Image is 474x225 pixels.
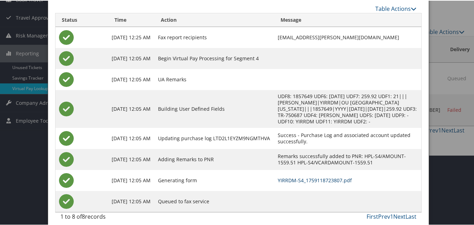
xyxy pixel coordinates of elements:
td: Begin Virtual Pay Processing for Segment 4 [154,47,275,68]
td: [DATE] 12:25 AM [108,26,154,47]
a: Prev [378,212,390,220]
td: [DATE] 12:05 AM [108,47,154,68]
td: UDF8: 1857649 UDF6: [DATE] UDF7: 259.92 UDF1: 21|||[PERSON_NAME]|YIRRDM|OU [GEOGRAPHIC_DATA][US_S... [274,89,421,127]
td: Queued to fax service [154,190,275,211]
td: [DATE] 12:05 AM [108,68,154,89]
td: [DATE] 12:05 AM [108,169,154,190]
a: 1 [390,212,393,220]
td: Generating form [154,169,275,190]
th: Status: activate to sort column ascending [55,13,108,26]
a: YIRRDM-S4_1759118723807.pdf [278,176,352,183]
td: [DATE] 12:05 AM [108,148,154,169]
th: Action: activate to sort column ascending [154,13,275,26]
td: [DATE] 12:05 AM [108,190,154,211]
span: 8 [82,212,85,220]
a: Table Actions [375,4,416,12]
td: [DATE] 12:05 AM [108,89,154,127]
th: Time: activate to sort column ascending [108,13,154,26]
td: [EMAIL_ADDRESS][PERSON_NAME][DOMAIN_NAME] [274,26,421,47]
td: Updating purchase log LTD2L1EYZM9NGMTHVA [154,127,275,148]
td: [DATE] 12:05 AM [108,127,154,148]
td: Adding Remarks to PNR [154,148,275,169]
th: Message: activate to sort column ascending [274,13,421,26]
td: Fax report recipients [154,26,275,47]
a: Last [406,212,416,220]
td: UA Remarks [154,68,275,89]
a: First [367,212,378,220]
a: Next [393,212,406,220]
td: Success - Purchase Log and associated account updated successfully. [274,127,421,148]
td: Building User Defined Fields [154,89,275,127]
td: Remarks successfully added to PNR: HPL-S4/AMOUNT-1559.51 HPL-S4/VCARDAMOUNT-1559.51 [274,148,421,169]
div: 1 to 8 of records [60,212,141,224]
